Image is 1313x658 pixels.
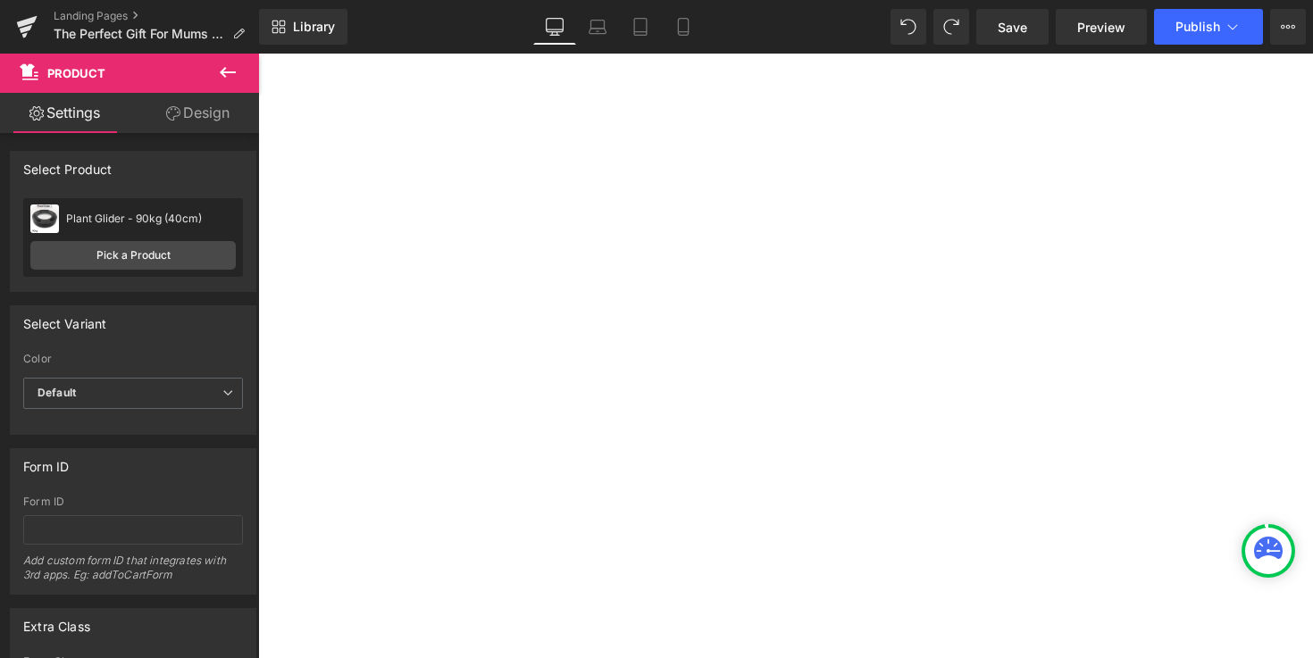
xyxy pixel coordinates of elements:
[259,9,347,45] a: New Library
[54,9,259,23] a: Landing Pages
[47,66,105,80] span: Product
[1056,9,1147,45] a: Preview
[1154,9,1263,45] button: Publish
[23,496,243,508] div: Form ID
[23,609,90,634] div: Extra Class
[619,9,662,45] a: Tablet
[66,212,236,225] div: Plant Glider - 90kg (40cm)
[662,9,705,45] a: Mobile
[23,152,113,177] div: Select Product
[933,9,969,45] button: Redo
[54,27,225,41] span: The Perfect Gift For Mums Who Love to Garden
[38,386,76,399] b: Default
[293,19,335,35] span: Library
[998,18,1027,37] span: Save
[1270,9,1306,45] button: More
[30,241,236,270] a: Pick a Product
[23,554,243,594] div: Add custom form ID that integrates with 3rd apps. Eg: addToCartForm
[533,9,576,45] a: Desktop
[23,449,69,474] div: Form ID
[30,204,59,233] img: pImage
[133,93,263,133] a: Design
[576,9,619,45] a: Laptop
[23,353,243,371] label: Color
[23,306,107,331] div: Select Variant
[1077,18,1125,37] span: Preview
[891,9,926,45] button: Undo
[1175,20,1220,34] span: Publish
